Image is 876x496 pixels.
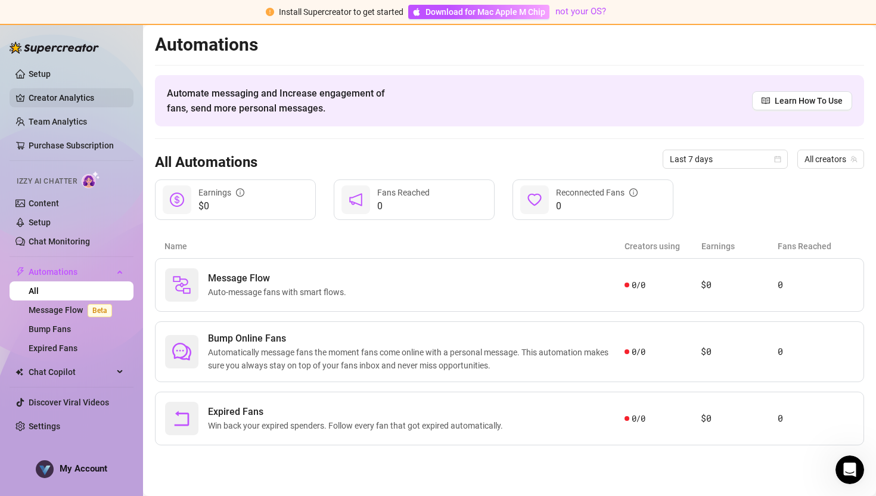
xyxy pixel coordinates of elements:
[29,421,60,431] a: Settings
[632,278,645,292] span: 0 / 0
[167,86,396,116] span: Automate messaging and Increase engagement of fans, send more personal messages.
[29,305,117,315] a: Message FlowBeta
[527,193,542,207] span: heart
[172,275,191,294] img: svg%3e
[701,278,777,292] article: $0
[778,240,855,253] article: Fans Reached
[556,199,638,213] span: 0
[774,156,781,163] span: calendar
[29,199,59,208] a: Content
[778,411,854,426] article: 0
[208,271,351,286] span: Message Flow
[701,240,778,253] article: Earnings
[29,69,51,79] a: Setup
[88,304,112,317] span: Beta
[172,342,191,361] span: comment
[172,409,191,428] span: rollback
[164,240,625,253] article: Name
[17,176,77,187] span: Izzy AI Chatter
[632,345,645,358] span: 0 / 0
[60,463,107,474] span: My Account
[155,33,864,56] h2: Automations
[835,455,864,484] iframe: Intercom live chat
[29,88,124,107] a: Creator Analytics
[15,368,23,376] img: Chat Copilot
[208,405,508,419] span: Expired Fans
[82,171,100,188] img: AI Chatter
[236,188,244,197] span: info-circle
[208,346,625,372] span: Automatically message fans the moment fans come online with a personal message. This automation m...
[29,237,90,246] a: Chat Monitoring
[29,286,39,296] a: All
[349,193,363,207] span: notification
[670,150,781,168] span: Last 7 days
[629,188,638,197] span: info-circle
[632,412,645,425] span: 0 / 0
[279,7,403,17] span: Install Supercreator to get started
[556,186,638,199] div: Reconnected Fans
[36,461,53,478] img: ACg8ocKB5HnQjhNvC2zupcu5Eg9qyczC1SGyA6W4M3HZhC4HPnwDork=s96-c
[408,5,549,19] a: Download for Mac Apple M Chip
[10,42,99,54] img: logo-BBDzfeDw.svg
[377,199,430,213] span: 0
[412,8,421,16] span: apple
[170,193,184,207] span: dollar
[29,343,77,353] a: Expired Fans
[775,94,843,107] span: Learn How To Use
[29,398,109,407] a: Discover Viral Videos
[29,117,87,126] a: Team Analytics
[155,153,257,172] h3: All Automations
[208,331,625,346] span: Bump Online Fans
[208,286,351,299] span: Auto-message fans with smart flows.
[425,5,545,18] span: Download for Mac Apple M Chip
[762,97,770,105] span: read
[29,324,71,334] a: Bump Fans
[198,186,244,199] div: Earnings
[555,6,606,17] a: not your OS?
[377,188,430,197] span: Fans Reached
[701,345,777,359] article: $0
[778,345,854,359] article: 0
[29,141,114,150] a: Purchase Subscription
[15,267,25,277] span: thunderbolt
[29,218,51,227] a: Setup
[29,262,113,281] span: Automations
[701,411,777,426] article: $0
[850,156,858,163] span: team
[625,240,701,253] article: Creators using
[804,150,857,168] span: All creators
[198,199,244,213] span: $0
[208,419,508,432] span: Win back your expired spenders. Follow every fan that got expired automatically.
[778,278,854,292] article: 0
[29,362,113,382] span: Chat Copilot
[266,8,274,16] span: exclamation-circle
[752,91,852,110] a: Learn How To Use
